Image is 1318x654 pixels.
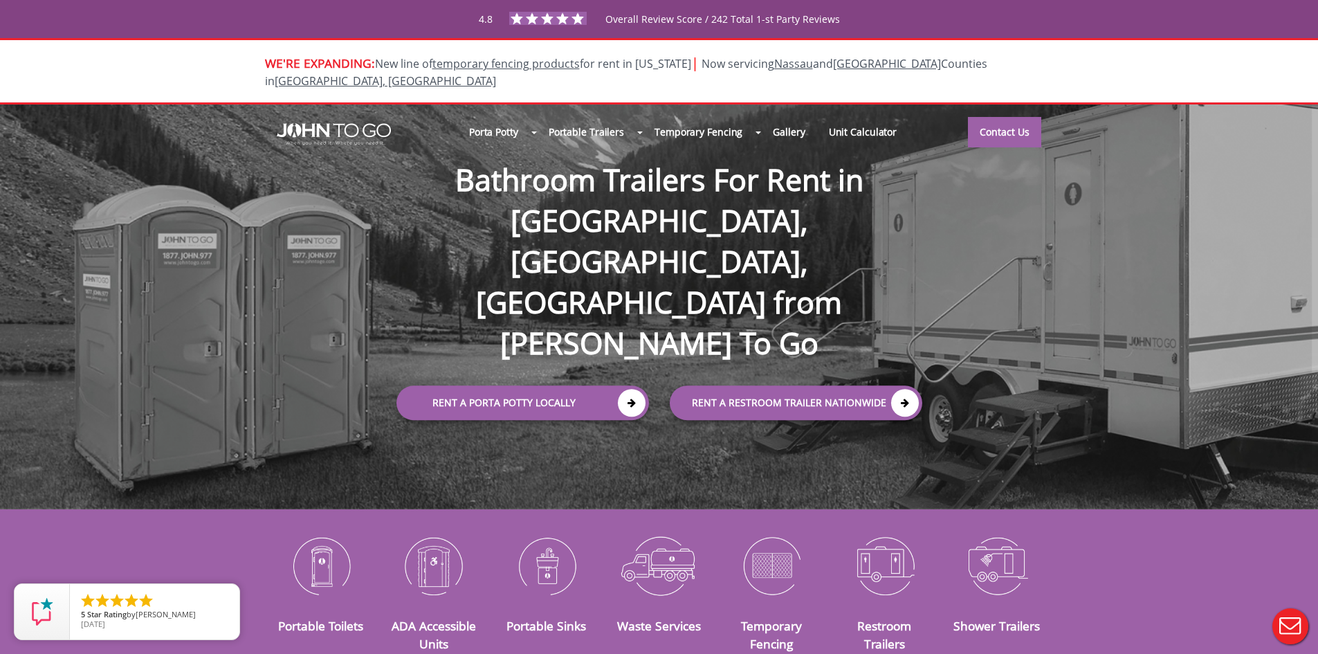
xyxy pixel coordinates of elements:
img: Review Rating [28,598,56,626]
li:  [123,592,140,609]
span: 5 [81,609,85,619]
li:  [94,592,111,609]
span: Star Rating [87,609,127,619]
span: by [81,610,228,620]
span: [DATE] [81,619,105,629]
li:  [138,592,154,609]
li:  [109,592,125,609]
li:  [80,592,96,609]
span: [PERSON_NAME] [136,609,196,619]
button: Live Chat [1263,599,1318,654]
